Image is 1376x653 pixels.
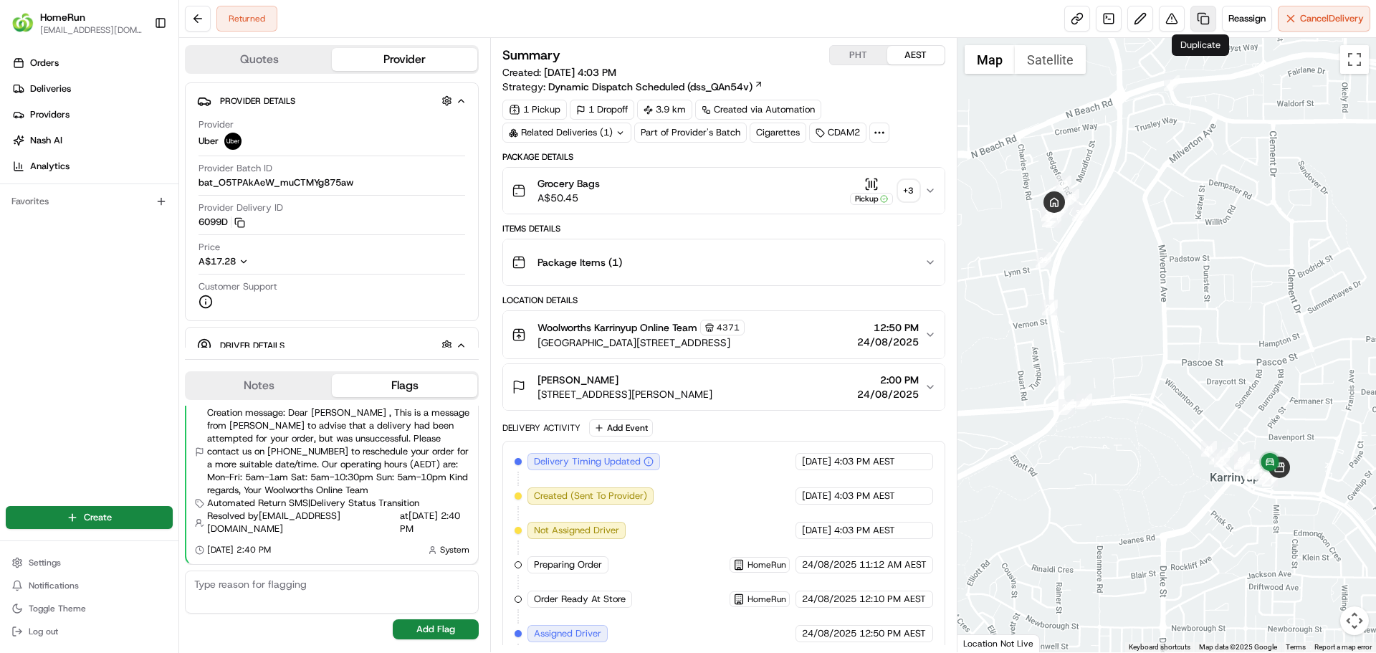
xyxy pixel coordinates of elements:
[1201,441,1217,457] div: 41
[850,193,893,205] div: Pickup
[502,49,560,62] h3: Summary
[199,255,236,267] span: A$17.28
[6,52,178,75] a: Orders
[1129,642,1190,652] button: Keyboard shortcuts
[1234,454,1250,470] div: 42
[503,364,944,410] button: [PERSON_NAME][STREET_ADDRESS][PERSON_NAME]2:00 PM24/08/2025
[1199,643,1277,651] span: Map data ©2025 Google
[1064,189,1079,205] div: 35
[717,322,740,333] span: 4371
[186,374,332,397] button: Notes
[199,118,234,131] span: Provider
[589,419,653,437] button: Add Event
[857,373,919,387] span: 2:00 PM
[1042,211,1058,227] div: 32
[207,497,419,510] span: Automated Return SMS | Delivery Status Transition
[1286,643,1306,651] a: Terms (opens in new tab)
[502,422,580,434] div: Delivery Activity
[502,295,945,306] div: Location Details
[199,201,283,214] span: Provider Delivery ID
[6,621,173,642] button: Log out
[29,557,61,568] span: Settings
[197,333,467,357] button: Driver Details
[332,374,477,397] button: Flags
[859,558,927,571] span: 11:12 AM AEST
[1228,12,1266,25] span: Reassign
[802,558,856,571] span: 24/08/2025
[220,340,285,351] span: Driver Details
[544,66,616,79] span: [DATE] 4:03 PM
[30,160,70,173] span: Analytics
[1237,460,1253,476] div: 24
[186,48,332,71] button: Quotes
[6,77,178,100] a: Deliveries
[6,103,178,126] a: Providers
[1340,606,1369,635] button: Map camera controls
[1256,469,1271,485] div: 21
[1243,459,1258,475] div: 11
[6,155,178,178] a: Analytics
[1340,45,1369,74] button: Toggle fullscreen view
[1300,12,1364,25] span: Cancel Delivery
[199,280,277,293] span: Customer Support
[393,619,479,639] button: Add Flag
[29,580,79,591] span: Notifications
[548,80,752,94] span: Dynamic Dispatch Scheduled (dss_QAn54v)
[965,45,1015,74] button: Show street map
[537,191,600,205] span: A$50.45
[207,510,397,535] span: Resolved by [EMAIL_ADDRESS][DOMAIN_NAME]
[750,123,806,143] div: Cigarettes
[1056,176,1071,191] div: 38
[207,544,271,556] span: [DATE] 2:40 PM
[1055,376,1071,391] div: 6
[534,627,601,640] span: Assigned Driver
[6,6,148,40] button: HomeRunHomeRun[EMAIL_ADDRESS][DOMAIN_NAME]
[1041,206,1057,221] div: 31
[440,544,469,556] span: System
[1214,452,1230,467] div: 9
[850,177,893,205] button: Pickup
[1244,464,1260,480] div: 26
[1262,471,1278,487] div: 13
[899,181,919,201] div: + 3
[6,129,178,152] a: Nash AI
[534,455,641,468] span: Delivery Timing Updated
[502,151,945,163] div: Package Details
[537,176,600,191] span: Grocery Bags
[199,135,219,148] span: Uber
[1041,205,1057,221] div: 33
[857,320,919,335] span: 12:50 PM
[1263,463,1279,479] div: 12
[29,603,86,614] span: Toggle Theme
[199,176,353,189] span: bat_O5TPAkAeW_muCTMYg875aw
[1042,300,1058,315] div: 29
[802,593,856,606] span: 24/08/2025
[1222,442,1238,458] div: 8
[199,255,325,268] button: A$17.28
[503,239,944,285] button: Package Items (1)
[502,100,567,120] div: 1 Pickup
[747,559,786,571] span: HomeRun
[570,100,634,120] div: 1 Dropoff
[695,100,821,120] a: Created via Automation
[834,524,895,537] span: 4:03 PM AEST
[1172,34,1229,56] div: Duplicate
[199,216,245,229] button: 6099D
[961,634,1008,652] img: Google
[199,162,272,175] span: Provider Batch ID
[1036,252,1051,268] div: 39
[29,626,58,637] span: Log out
[1209,449,1225,464] div: 7
[220,95,295,107] span: Provider Details
[1072,205,1088,221] div: 34
[40,24,143,36] span: [EMAIL_ADDRESS][DOMAIN_NAME]
[502,80,763,94] div: Strategy:
[802,455,831,468] span: [DATE]
[30,108,70,121] span: Providers
[802,627,856,640] span: 24/08/2025
[802,524,831,537] span: [DATE]
[40,10,85,24] button: HomeRun
[1243,464,1259,480] div: 27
